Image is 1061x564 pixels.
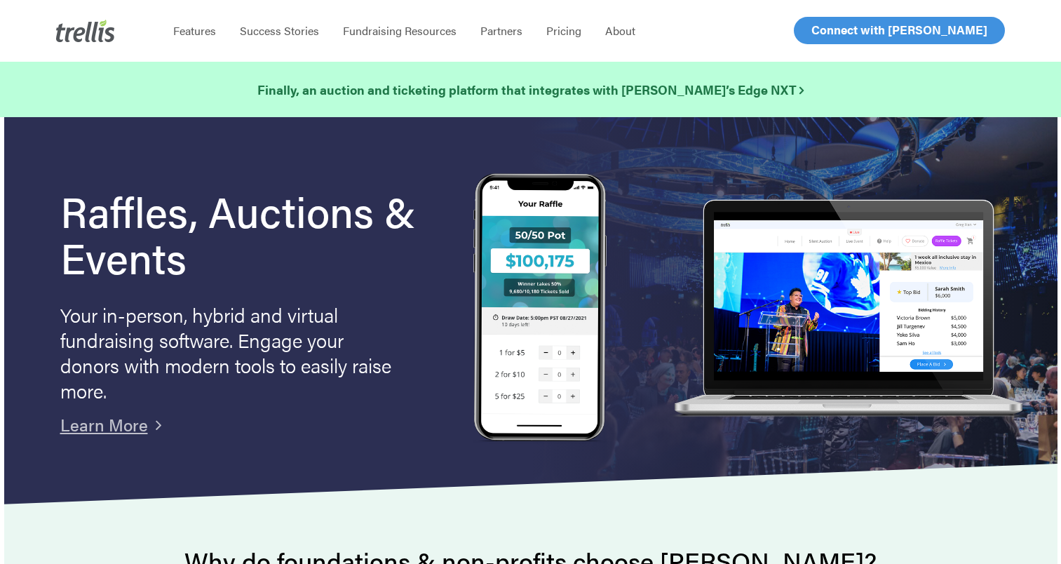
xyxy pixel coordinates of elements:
span: About [605,22,635,39]
span: Connect with [PERSON_NAME] [811,21,987,38]
a: About [593,24,647,38]
a: Partners [468,24,534,38]
span: Success Stories [240,22,319,39]
span: Fundraising Resources [343,22,457,39]
span: Features [173,22,216,39]
a: Pricing [534,24,593,38]
a: Success Stories [228,24,331,38]
a: Features [161,24,228,38]
img: Trellis Raffles, Auctions and Event Fundraising [473,173,607,445]
a: Learn More [60,412,148,436]
img: rafflelaptop_mac_optim.png [667,199,1029,419]
a: Fundraising Resources [331,24,468,38]
h1: Raffles, Auctions & Events [60,187,431,280]
strong: Finally, an auction and ticketing platform that integrates with [PERSON_NAME]’s Edge NXT [257,81,804,98]
img: Trellis [56,20,115,42]
p: Your in-person, hybrid and virtual fundraising software. Engage your donors with modern tools to ... [60,302,397,403]
span: Partners [480,22,522,39]
span: Pricing [546,22,581,39]
a: Connect with [PERSON_NAME] [794,17,1005,44]
a: Finally, an auction and ticketing platform that integrates with [PERSON_NAME]’s Edge NXT [257,80,804,100]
